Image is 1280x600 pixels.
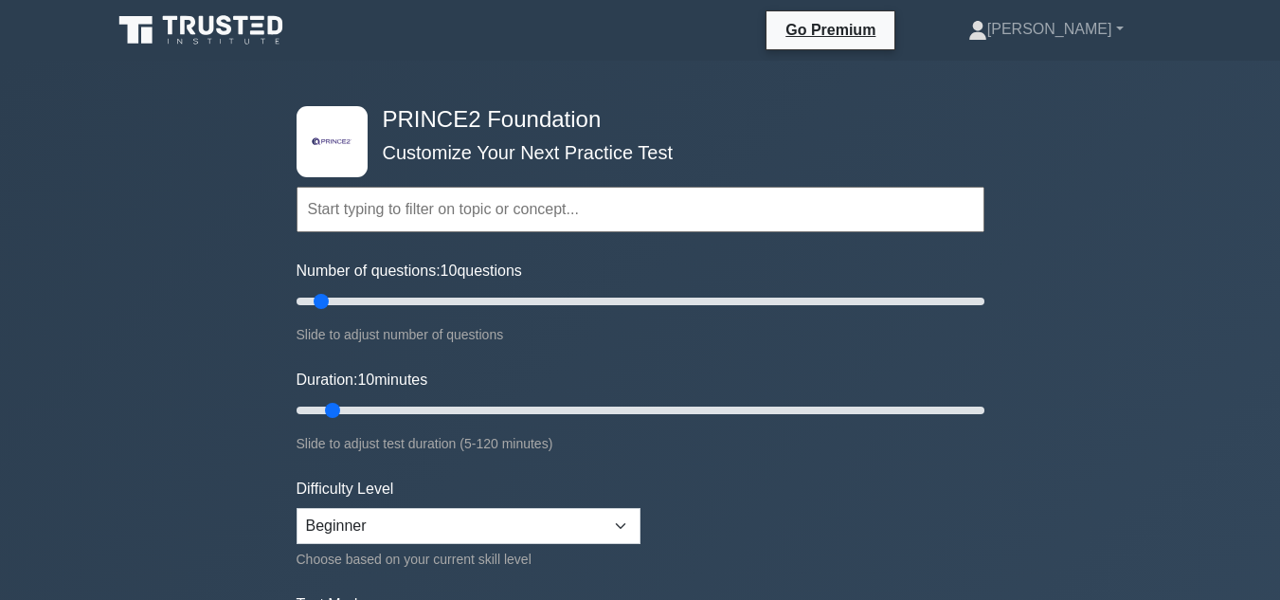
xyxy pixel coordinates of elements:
a: Go Premium [774,18,887,42]
span: 10 [441,263,458,279]
div: Slide to adjust number of questions [297,323,984,346]
a: [PERSON_NAME] [923,10,1169,48]
div: Choose based on your current skill level [297,548,640,571]
span: 10 [357,372,374,388]
label: Duration: minutes [297,369,428,391]
label: Difficulty Level [297,478,394,500]
input: Start typing to filter on topic or concept... [297,187,984,232]
label: Number of questions: questions [297,260,522,282]
div: Slide to adjust test duration (5-120 minutes) [297,432,984,455]
h4: PRINCE2 Foundation [375,106,892,134]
